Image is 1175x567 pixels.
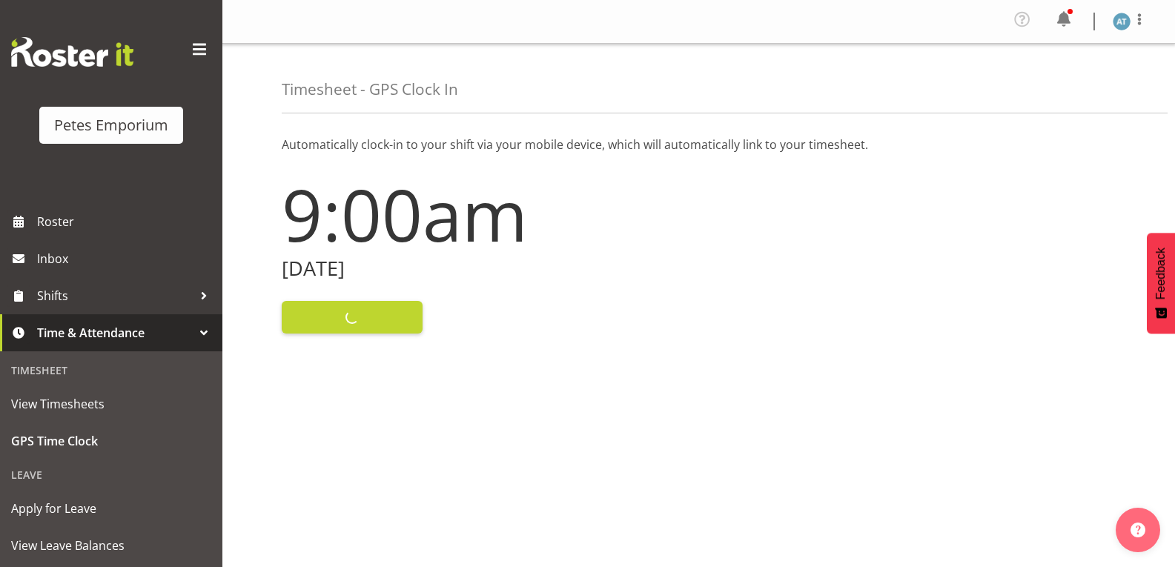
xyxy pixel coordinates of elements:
span: View Timesheets [11,393,211,415]
button: Feedback - Show survey [1147,233,1175,334]
div: Leave [4,460,219,490]
span: Feedback [1154,248,1168,299]
h1: 9:00am [282,174,690,254]
h4: Timesheet - GPS Clock In [282,81,458,98]
a: View Leave Balances [4,527,219,564]
img: alex-micheal-taniwha5364.jpg [1113,13,1131,30]
span: Roster [37,210,215,233]
span: Shifts [37,285,193,307]
div: Timesheet [4,355,219,385]
img: help-xxl-2.png [1131,523,1145,537]
div: Petes Emporium [54,114,168,136]
span: GPS Time Clock [11,430,211,452]
span: View Leave Balances [11,534,211,557]
h2: [DATE] [282,257,690,280]
span: Inbox [37,248,215,270]
a: Apply for Leave [4,490,219,527]
a: GPS Time Clock [4,422,219,460]
img: Rosterit website logo [11,37,133,67]
span: Apply for Leave [11,497,211,520]
a: View Timesheets [4,385,219,422]
p: Automatically clock-in to your shift via your mobile device, which will automatically link to you... [282,136,1116,153]
span: Time & Attendance [37,322,193,344]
